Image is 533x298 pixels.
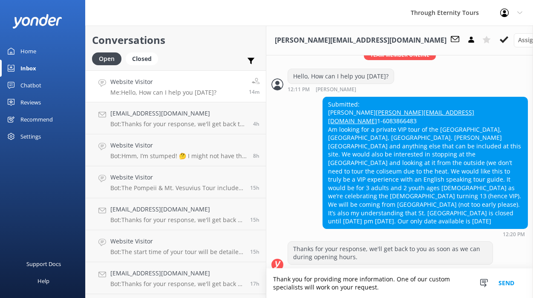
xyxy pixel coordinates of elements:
[110,109,247,118] h4: [EMAIL_ADDRESS][DOMAIN_NAME]
[126,54,162,63] a: Closed
[86,70,266,102] a: Website VisitorMe:Hello, How can I help you [DATE]?14m
[110,141,247,150] h4: Website Visitor
[110,205,244,214] h4: [EMAIL_ADDRESS][DOMAIN_NAME]
[13,14,62,28] img: yonder-white-logo.png
[86,198,266,230] a: [EMAIL_ADDRESS][DOMAIN_NAME]Bot:Thanks for your response, we'll get back to you as soon as we can...
[86,134,266,166] a: Website VisitorBot:Hmm, I’m stumped! 🤔 I might not have the answer to that one, but our amazing t...
[250,248,259,255] span: 08:44pm 10-Aug-2025 (UTC +02:00) Europe/Amsterdam
[20,111,53,128] div: Recommend
[253,152,259,159] span: 04:22am 11-Aug-2025 (UTC +02:00) Europe/Amsterdam
[92,54,126,63] a: Open
[249,88,259,95] span: 12:11pm 11-Aug-2025 (UTC +02:00) Europe/Amsterdam
[20,128,41,145] div: Settings
[86,230,266,262] a: Website VisitorBot:The start time of your tour will be detailed in your confirmation email. If yo...
[110,248,244,256] p: Bot: The start time of your tour will be detailed in your confirmation email. If you need the inf...
[288,86,394,93] div: 12:11pm 11-Aug-2025 (UTC +02:00) Europe/Amsterdam
[20,94,41,111] div: Reviews
[110,89,216,96] p: Me: Hello, How can I help you [DATE]?
[503,232,525,237] strong: 12:20 PM
[20,60,36,77] div: Inbox
[250,216,259,223] span: 09:10pm 10-Aug-2025 (UTC +02:00) Europe/Amsterdam
[110,173,244,182] h4: Website Visitor
[20,77,41,94] div: Chatbot
[86,102,266,134] a: [EMAIL_ADDRESS][DOMAIN_NAME]Bot:Thanks for your response, we'll get back to you as soon as we can...
[26,255,61,272] div: Support Docs
[86,166,266,198] a: Website VisitorBot:The Pompeii & Mt. Vesuvius Tour includes private car service from [GEOGRAPHIC_...
[110,152,247,160] p: Bot: Hmm, I’m stumped! 🤔 I might not have the answer to that one, but our amazing team definitely...
[323,97,527,229] div: Submitted: [PERSON_NAME] 1-6083866483 Am looking for a private VIP tour of the [GEOGRAPHIC_DATA],...
[110,237,244,246] h4: Website Visitor
[250,280,259,287] span: 06:54pm 10-Aug-2025 (UTC +02:00) Europe/Amsterdam
[86,262,266,294] a: [EMAIL_ADDRESS][DOMAIN_NAME]Bot:Thanks for your response, we'll get back to you as soon as we can...
[288,267,493,273] div: 12:20pm 11-Aug-2025 (UTC +02:00) Europe/Amsterdam
[110,280,244,288] p: Bot: Thanks for your response, we'll get back to you as soon as we can during opening hours.
[37,272,49,289] div: Help
[110,184,244,192] p: Bot: The Pompeii & Mt. Vesuvius Tour includes private car service from [GEOGRAPHIC_DATA], which c...
[126,52,158,65] div: Closed
[490,269,522,298] button: Send
[328,108,474,125] a: [PERSON_NAME][EMAIL_ADDRESS][DOMAIN_NAME]
[253,120,259,127] span: 07:31am 11-Aug-2025 (UTC +02:00) Europe/Amsterdam
[110,120,247,128] p: Bot: Thanks for your response, we'll get back to you as soon as we can during opening hours.
[20,43,36,60] div: Home
[288,69,394,84] div: Hello, How can I help you [DATE]?
[92,32,259,48] h2: Conversations
[275,35,447,46] h3: [PERSON_NAME][EMAIL_ADDRESS][DOMAIN_NAME]
[288,242,493,264] div: Thanks for your response, we'll get back to you as soon as we can during opening hours.
[323,231,528,237] div: 12:20pm 11-Aug-2025 (UTC +02:00) Europe/Amsterdam
[92,52,121,65] div: Open
[110,269,244,278] h4: [EMAIL_ADDRESS][DOMAIN_NAME]
[110,216,244,224] p: Bot: Thanks for your response, we'll get back to you as soon as we can during opening hours.
[288,87,310,93] strong: 12:11 PM
[250,184,259,191] span: 09:12pm 10-Aug-2025 (UTC +02:00) Europe/Amsterdam
[110,77,216,87] h4: Website Visitor
[266,269,533,298] textarea: Thank you for providing more information. One of our custom specialists will work on your request.
[316,87,356,93] span: [PERSON_NAME]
